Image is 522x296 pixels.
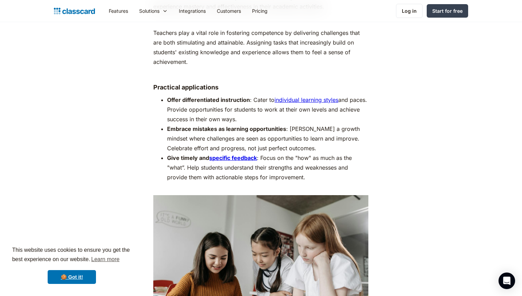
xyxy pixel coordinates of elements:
[167,96,250,103] strong: Offer differentiated instruction
[153,83,368,92] h4: Practical applications
[103,3,134,19] a: Features
[211,3,246,19] a: Customers
[167,154,209,161] strong: Give timely and
[6,239,138,290] div: cookieconsent
[246,3,273,19] a: Pricing
[167,153,368,192] li: : Focus on the "how" as much as the "what”. Help students understand their strengths and weakness...
[402,7,417,15] div: Log in
[90,254,120,265] a: learn more about cookies
[54,6,95,16] a: home
[153,28,368,67] p: Teachers play a vital role in fostering competence by delivering challenges that are both stimula...
[396,4,423,18] a: Log in
[167,124,368,153] li: : [PERSON_NAME] a growth mindset where challenges are seen as opportunities to learn and improve....
[167,125,286,132] strong: Embrace mistakes as learning opportunities
[427,4,468,18] a: Start for free
[48,270,96,284] a: dismiss cookie message
[209,154,257,161] a: specific feedback
[173,3,211,19] a: Integrations
[12,246,132,265] span: This website uses cookies to ensure you get the best experience on our website.
[134,3,173,19] div: Solutions
[499,273,515,289] div: Open Intercom Messenger
[139,7,159,15] div: Solutions
[153,70,368,80] p: ‍
[274,96,338,103] a: individual learning styles
[432,7,463,15] div: Start for free
[167,95,368,124] li: : Cater to and paces. Provide opportunities for students to work at their own levels and achieve ...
